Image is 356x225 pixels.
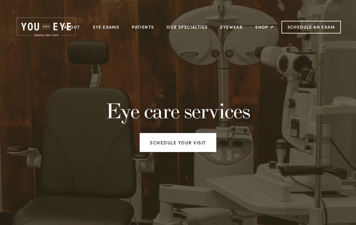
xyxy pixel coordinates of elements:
[140,133,216,152] a: Schedule your visit
[71,99,285,123] h1: Eye care services
[132,22,154,32] a: Patients
[64,22,80,32] a: About
[255,22,274,32] a: Shop ↗
[220,22,243,32] a: Eyewear
[93,22,119,32] a: Eye Exams
[281,21,341,33] a: Schedule an Exam
[167,24,208,30] a: Our Specialties
[15,17,77,38] img: Rochester, MN | You and Eye | Family Eye Care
